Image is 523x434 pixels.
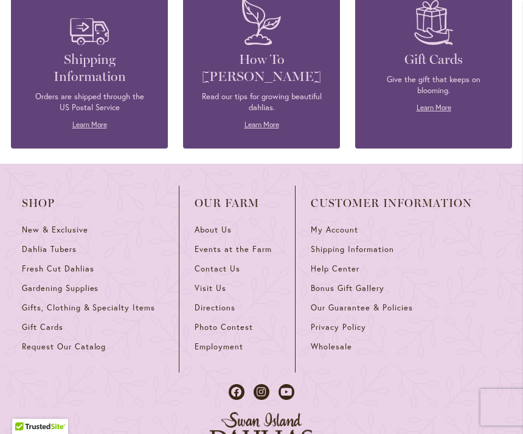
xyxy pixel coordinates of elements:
span: Privacy Policy [311,322,366,332]
a: Learn More [244,120,279,129]
h4: Shipping Information [29,51,150,85]
span: Request Our Catalog [22,341,106,352]
h4: Gift Cards [373,51,494,68]
span: Dahlia Tubers [22,244,77,254]
span: Wholesale [311,341,352,352]
p: Orders are shipped through the US Postal Service [29,91,150,113]
span: Shipping Information [311,244,393,254]
a: Dahlias on Instagram [254,384,269,400]
a: Learn More [417,103,451,112]
p: Give the gift that keeps on blooming. [373,74,494,96]
span: Our Farm [195,197,280,209]
span: Our Guarantee & Policies [311,303,412,313]
span: Shop [22,197,164,209]
span: Fresh Cut Dahlias [22,264,94,274]
span: Bonus Gift Gallery [311,283,384,293]
a: Dahlias on Youtube [279,384,294,400]
span: Visit Us [195,283,226,293]
span: Contact Us [195,264,240,274]
span: Gift Cards [22,322,63,332]
span: Gifts, Clothing & Specialty Items [22,303,155,313]
iframe: Launch Accessibility Center [9,391,43,425]
p: Read our tips for growing beautiful dahlias. [201,91,322,113]
span: New & Exclusive [22,225,88,235]
h4: How To [PERSON_NAME] [201,51,322,85]
span: Employment [195,341,243,352]
span: Customer Information [311,197,472,209]
span: My Account [311,225,358,235]
a: Dahlias on Facebook [229,384,244,400]
a: Learn More [72,120,107,129]
span: About Us [195,225,232,235]
span: Events at the Farm [195,244,271,254]
span: Directions [195,303,235,313]
span: Gardening Supplies [22,283,99,293]
span: Photo Contest [195,322,253,332]
span: Help Center [311,264,359,274]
